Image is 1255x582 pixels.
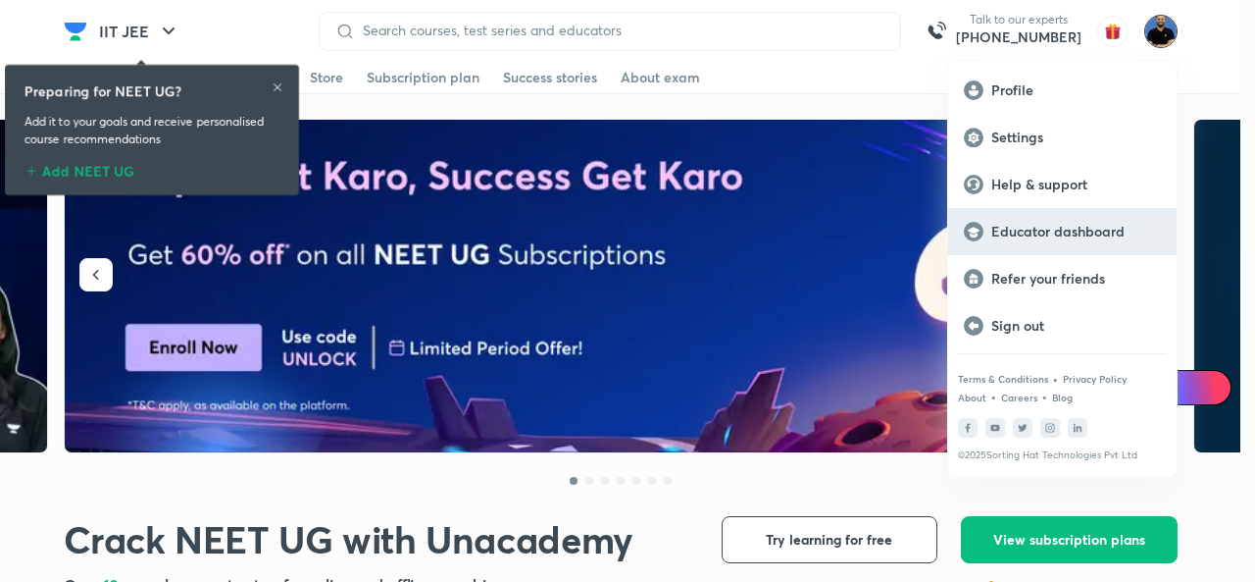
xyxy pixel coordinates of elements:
div: • [1052,370,1059,388]
div: • [1041,388,1048,405]
p: Help & support [991,176,1161,193]
a: Refer your friends [948,255,1177,302]
p: © 2025 Sorting Hat Technologies Pvt Ltd [958,450,1167,461]
p: Educator dashboard [991,223,1161,240]
p: Settings [991,129,1161,146]
a: Blog [1052,392,1073,403]
p: Sign out [991,317,1161,335]
iframe: Help widget launcher [1080,505,1233,560]
a: About [958,392,986,403]
a: Terms & Conditions [958,373,1048,385]
p: Refer your friends [991,270,1161,288]
p: Profile [991,81,1161,99]
a: Careers [1001,392,1037,403]
a: Privacy Policy [1063,373,1127,385]
a: Profile [948,67,1177,114]
a: Educator dashboard [948,208,1177,255]
a: Settings [948,114,1177,161]
div: • [990,388,997,405]
a: Help & support [948,161,1177,208]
